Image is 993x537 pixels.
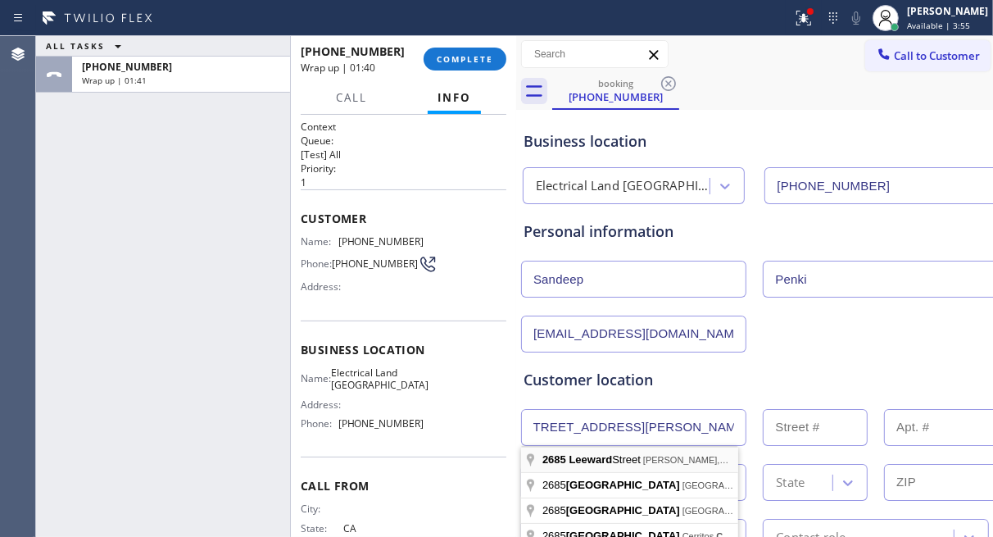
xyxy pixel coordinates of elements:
input: Search [522,41,668,67]
span: Wrap up | 01:40 [301,61,375,75]
input: Street # [763,409,868,446]
div: booking [554,77,678,89]
span: Street [542,453,643,466]
button: ALL TASKS [36,36,138,56]
span: Leeward [569,453,613,466]
input: First Name [521,261,746,298]
p: [Test] All [301,148,506,162]
button: Info [428,82,481,114]
button: Call to Customer [865,40,991,71]
button: Mute [845,7,868,30]
span: Name: [301,235,338,248]
span: COMPLETE [437,53,493,65]
span: [PERSON_NAME], , [GEOGRAPHIC_DATA] [643,455,859,465]
button: COMPLETE [424,48,506,71]
span: [GEOGRAPHIC_DATA], , [GEOGRAPHIC_DATA] [682,480,891,490]
span: [GEOGRAPHIC_DATA] [566,479,680,491]
span: Phone: [301,417,338,430]
span: Phone: [301,257,332,270]
button: Call [326,82,377,114]
h2: Queue: [301,134,506,148]
span: Call [336,90,367,105]
input: Email [521,316,746,353]
div: (650) 507-6273 [554,73,678,108]
p: 1 [301,175,506,189]
div: State [776,473,805,492]
span: State: [301,522,343,535]
span: 2685 [542,453,566,466]
span: 2685 [542,479,682,491]
h1: Context [301,120,506,134]
span: [GEOGRAPHIC_DATA] [566,504,680,517]
span: Business location [301,342,506,357]
span: Available | 3:55 [907,20,970,31]
span: [GEOGRAPHIC_DATA], , [GEOGRAPHIC_DATA] [682,506,891,516]
span: Info [438,90,471,105]
span: Customer [301,211,506,226]
span: [PHONE_NUMBER] [82,60,172,74]
span: [PHONE_NUMBER] [332,257,418,270]
span: CA [343,522,424,535]
span: [PHONE_NUMBER] [338,417,424,430]
span: Wrap up | 01:41 [82,75,147,86]
div: [PERSON_NAME] [907,4,988,18]
span: Name: [301,372,331,385]
span: ALL TASKS [46,40,105,52]
span: Address: [301,398,343,411]
span: 94545 [735,455,760,465]
div: [PHONE_NUMBER] [554,89,678,104]
div: Electrical Land [GEOGRAPHIC_DATA] [536,177,711,196]
span: Address: [301,280,343,293]
input: Address [521,409,746,446]
span: Call to Customer [894,48,980,63]
h2: Priority: [301,162,506,175]
span: [PHONE_NUMBER] [338,235,424,248]
span: 2685 [542,504,682,517]
span: Electrical Land [GEOGRAPHIC_DATA] [331,366,428,392]
span: [PHONE_NUMBER] [301,43,405,59]
span: City: [301,503,343,515]
span: Call From [301,478,506,494]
